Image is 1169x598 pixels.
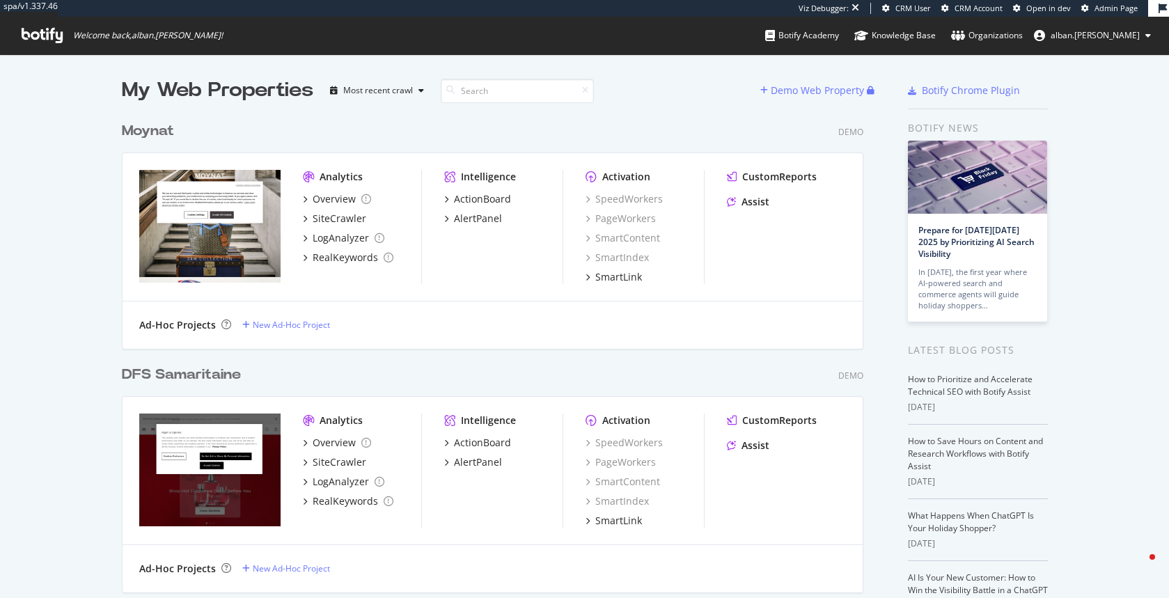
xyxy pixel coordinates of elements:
[139,562,216,576] div: Ad-Hoc Projects
[765,17,839,54] a: Botify Academy
[122,121,174,141] div: Moynat
[918,267,1037,311] div: In [DATE], the first year where AI-powered search and commerce agents will guide holiday shoppers…
[922,84,1020,97] div: Botify Chrome Plugin
[303,436,371,450] a: Overview
[313,494,378,508] div: RealKeywords
[908,401,1048,414] div: [DATE]
[1095,3,1138,13] span: Admin Page
[854,29,936,42] div: Knowledge Base
[602,414,650,427] div: Activation
[122,365,246,385] a: DFS Samaritaine
[908,84,1020,97] a: Botify Chrome Plugin
[303,212,366,226] a: SiteCrawler
[320,414,363,427] div: Analytics
[760,79,867,102] button: Demo Web Property
[454,455,502,469] div: AlertPanel
[742,170,817,184] div: CustomReports
[854,17,936,54] a: Knowledge Base
[122,365,241,385] div: DFS Samaritaine
[444,455,502,469] a: AlertPanel
[586,212,656,226] a: PageWorkers
[303,494,393,508] a: RealKeywords
[303,475,384,489] a: LogAnalyzer
[324,79,430,102] button: Most recent crawl
[586,475,660,489] a: SmartContent
[441,79,594,103] input: Search
[838,370,863,381] div: Demo
[765,29,839,42] div: Botify Academy
[742,439,769,453] div: Assist
[727,195,769,209] a: Assist
[951,29,1023,42] div: Organizations
[139,170,281,283] img: Moynat
[951,17,1023,54] a: Organizations
[895,3,931,13] span: CRM User
[454,436,511,450] div: ActionBoard
[242,319,330,331] a: New Ad-Hoc Project
[586,494,649,508] a: SmartIndex
[586,514,642,528] a: SmartLink
[941,3,1003,14] a: CRM Account
[882,3,931,14] a: CRM User
[320,170,363,184] div: Analytics
[908,141,1047,214] img: Prepare for Black Friday 2025 by Prioritizing AI Search Visibility
[1023,24,1162,47] button: alban.[PERSON_NAME]
[313,192,356,206] div: Overview
[595,514,642,528] div: SmartLink
[595,270,642,284] div: SmartLink
[454,192,511,206] div: ActionBoard
[444,192,511,206] a: ActionBoard
[313,475,369,489] div: LogAnalyzer
[313,231,369,245] div: LogAnalyzer
[771,84,864,97] div: Demo Web Property
[908,475,1048,488] div: [DATE]
[313,436,356,450] div: Overview
[586,455,656,469] a: PageWorkers
[908,537,1048,550] div: [DATE]
[727,414,817,427] a: CustomReports
[313,455,366,469] div: SiteCrawler
[586,192,663,206] a: SpeedWorkers
[461,170,516,184] div: Intelligence
[586,436,663,450] a: SpeedWorkers
[313,251,378,265] div: RealKeywords
[1013,3,1071,14] a: Open in dev
[242,562,330,574] a: New Ad-Hoc Project
[1026,3,1071,13] span: Open in dev
[253,562,330,574] div: New Ad-Hoc Project
[586,251,649,265] a: SmartIndex
[253,319,330,331] div: New Ad-Hoc Project
[1051,29,1140,41] span: alban.ruelle
[444,212,502,226] a: AlertPanel
[955,3,1003,13] span: CRM Account
[303,231,384,245] a: LogAnalyzer
[313,212,366,226] div: SiteCrawler
[908,120,1048,136] div: Botify news
[73,30,223,41] span: Welcome back, alban.[PERSON_NAME] !
[742,414,817,427] div: CustomReports
[444,436,511,450] a: ActionBoard
[586,231,660,245] a: SmartContent
[586,270,642,284] a: SmartLink
[461,414,516,427] div: Intelligence
[799,3,849,14] div: Viz Debugger:
[303,455,366,469] a: SiteCrawler
[139,414,281,526] img: DFS Samaritaine
[727,170,817,184] a: CustomReports
[727,439,769,453] a: Assist
[139,318,216,332] div: Ad-Hoc Projects
[918,224,1035,260] a: Prepare for [DATE][DATE] 2025 by Prioritizing AI Search Visibility
[908,343,1048,358] div: Latest Blog Posts
[303,192,371,206] a: Overview
[303,251,393,265] a: RealKeywords
[908,435,1043,472] a: How to Save Hours on Content and Research Workflows with Botify Assist
[602,170,650,184] div: Activation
